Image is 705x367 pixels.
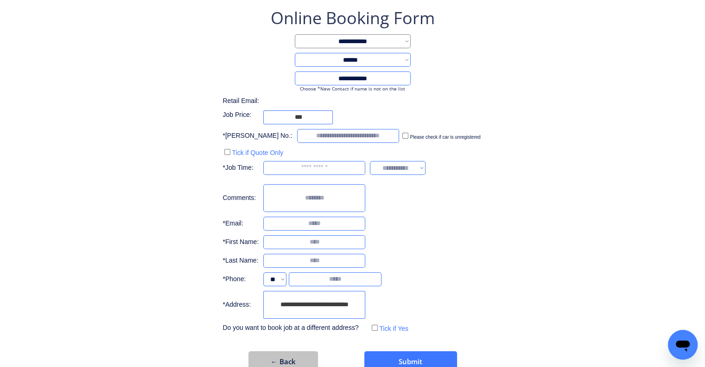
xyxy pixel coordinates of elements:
label: Tick if Yes [379,325,408,332]
div: *Job Time: [222,163,259,173]
div: Do you want to book job at a different address? [222,323,365,333]
div: *Address: [222,300,259,309]
label: Please check if car is unregistered [410,135,480,140]
div: *Email: [222,219,259,228]
div: *First Name: [222,238,259,247]
div: Online Booking Form [271,6,435,30]
div: *Phone: [222,275,259,284]
div: Comments: [222,193,259,203]
div: *Last Name: [222,256,259,265]
div: *[PERSON_NAME] No.: [222,131,292,141]
div: Choose *New Contact if name is not on the list [295,85,411,92]
div: Retail Email: [222,97,269,106]
label: Tick if Quote Only [232,149,283,156]
div: Job Price: [222,110,259,120]
iframe: Button to launch messaging window [668,330,698,360]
